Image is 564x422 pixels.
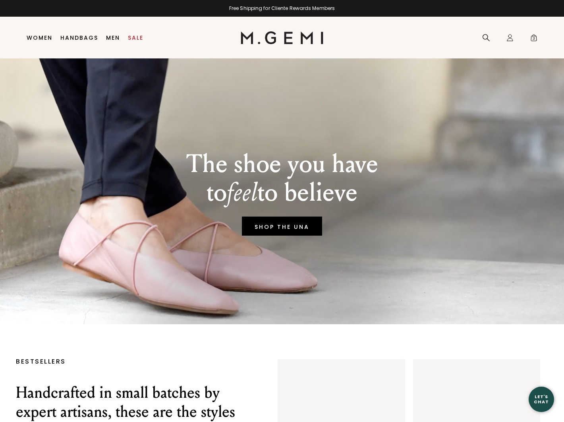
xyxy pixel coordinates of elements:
[128,35,143,41] a: Sale
[186,150,378,178] p: The shoe you have
[242,217,322,236] a: SHOP THE UNA
[227,177,257,208] em: feel
[60,35,98,41] a: Handbags
[529,394,554,404] div: Let's Chat
[241,31,324,44] img: M.Gemi
[27,35,52,41] a: Women
[186,178,378,207] p: to to believe
[106,35,120,41] a: Men
[16,359,254,364] p: BESTSELLERS
[530,35,538,43] span: 3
